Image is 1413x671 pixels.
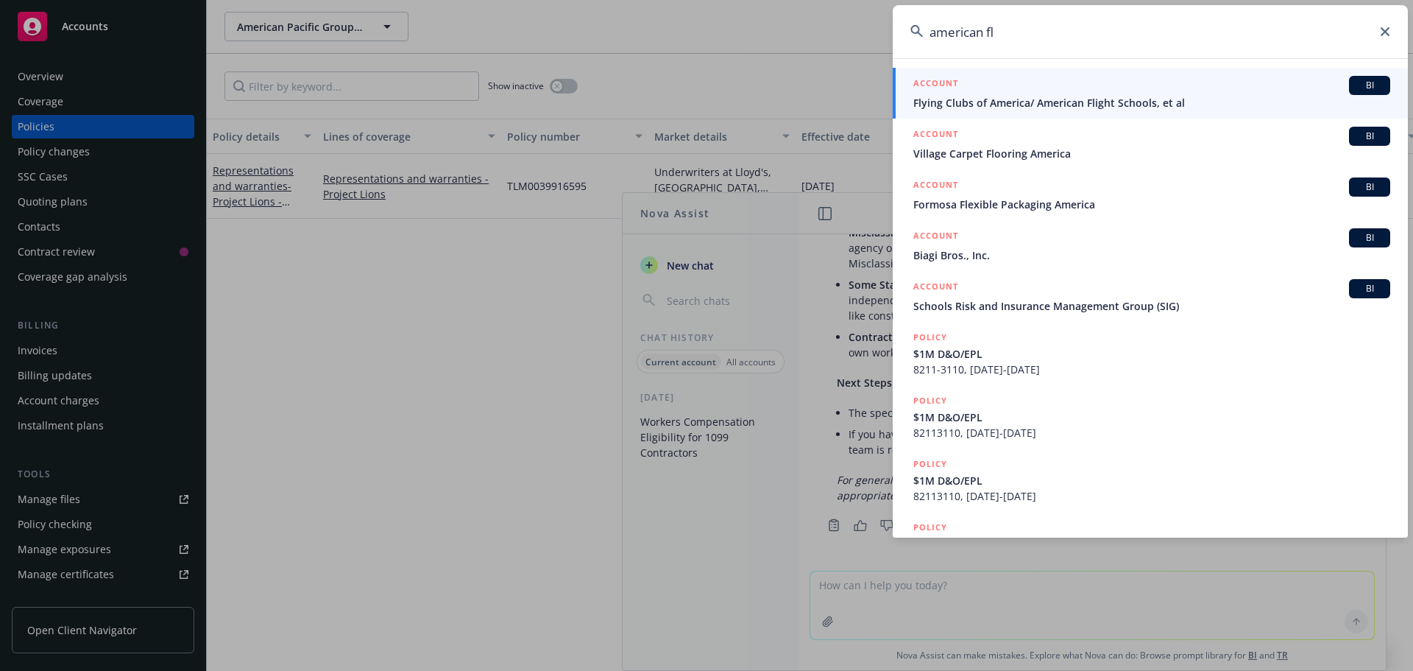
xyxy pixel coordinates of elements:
span: Biagi Bros., Inc. [913,247,1390,263]
span: $1M D&O/EPL [913,473,1390,488]
a: ACCOUNTBIVillage Carpet Flooring America [893,119,1408,169]
input: Search... [893,5,1408,58]
h5: ACCOUNT [913,228,958,246]
span: 82113110, [DATE]-[DATE] [913,425,1390,440]
a: POLICY$1M D&O/EPL8211-3110, [DATE]-[DATE] [893,322,1408,385]
span: BI [1355,79,1384,92]
span: American Friends of Royal Museums Greenwich, Inc. - Directors and Officers [913,536,1390,552]
span: Formosa Flexible Packaging America [913,197,1390,212]
a: POLICYAmerican Friends of Royal Museums Greenwich, Inc. - Directors and Officers [893,512,1408,575]
h5: ACCOUNT [913,279,958,297]
span: $1M D&O/EPL [913,346,1390,362]
span: $1M D&O/EPL [913,410,1390,425]
h5: POLICY [913,457,947,471]
span: 82113110, [DATE]-[DATE] [913,488,1390,504]
a: POLICY$1M D&O/EPL82113110, [DATE]-[DATE] [893,385,1408,449]
span: Schools Risk and Insurance Management Group (SIG) [913,298,1390,314]
span: BI [1355,231,1384,245]
h5: POLICY [913,393,947,408]
span: 8211-3110, [DATE]-[DATE] [913,362,1390,377]
span: Flying Clubs of America/ American Flight Schools, et al [913,95,1390,110]
span: Village Carpet Flooring America [913,146,1390,161]
h5: ACCOUNT [913,127,958,144]
span: BI [1355,282,1384,295]
a: POLICY$1M D&O/EPL82113110, [DATE]-[DATE] [893,449,1408,512]
a: ACCOUNTBIFlying Clubs of America/ American Flight Schools, et al [893,68,1408,119]
span: BI [1355,180,1384,194]
span: BI [1355,130,1384,143]
h5: POLICY [913,520,947,535]
h5: ACCOUNT [913,178,958,195]
a: ACCOUNTBIBiagi Bros., Inc. [893,220,1408,271]
a: ACCOUNTBIFormosa Flexible Packaging America [893,169,1408,220]
h5: POLICY [913,330,947,345]
h5: ACCOUNT [913,76,958,94]
a: ACCOUNTBISchools Risk and Insurance Management Group (SIG) [893,271,1408,322]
